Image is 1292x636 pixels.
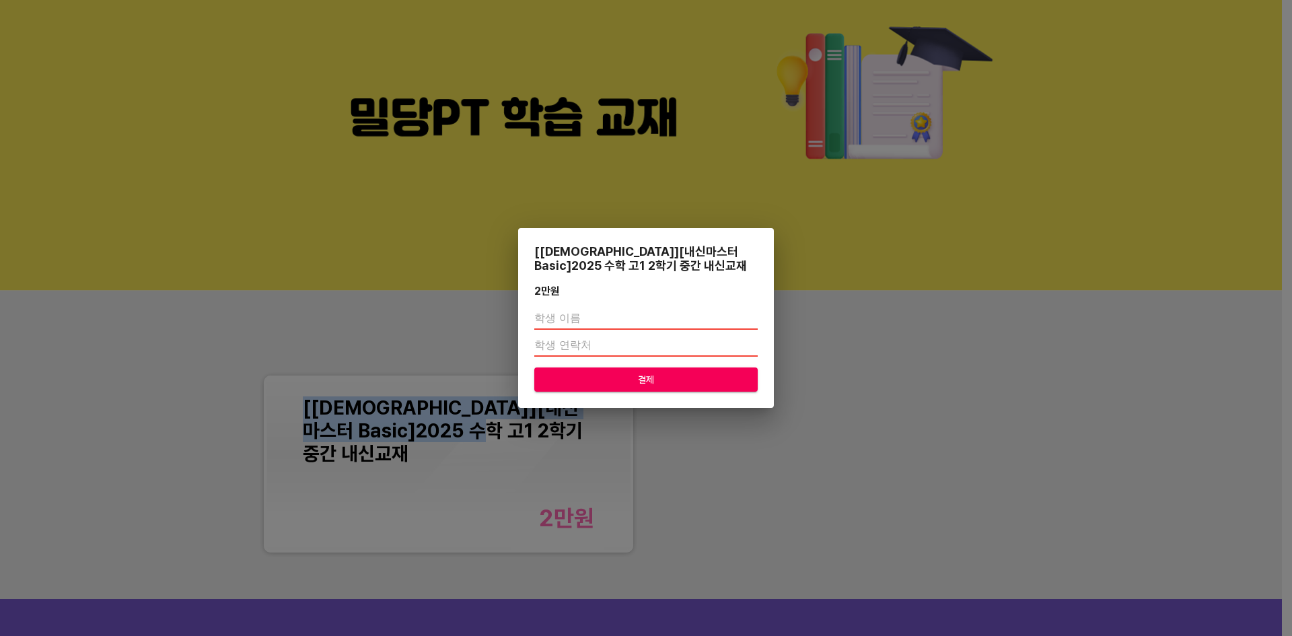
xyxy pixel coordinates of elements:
[534,308,758,330] input: 학생 이름
[534,367,758,392] button: 결제
[545,372,747,388] span: 결제
[534,244,758,273] div: [[DEMOGRAPHIC_DATA]][내신마스터 Basic]2025 수학 고1 2학기 중간 내신교재
[534,335,758,357] input: 학생 연락처
[534,285,560,297] div: 2만 원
